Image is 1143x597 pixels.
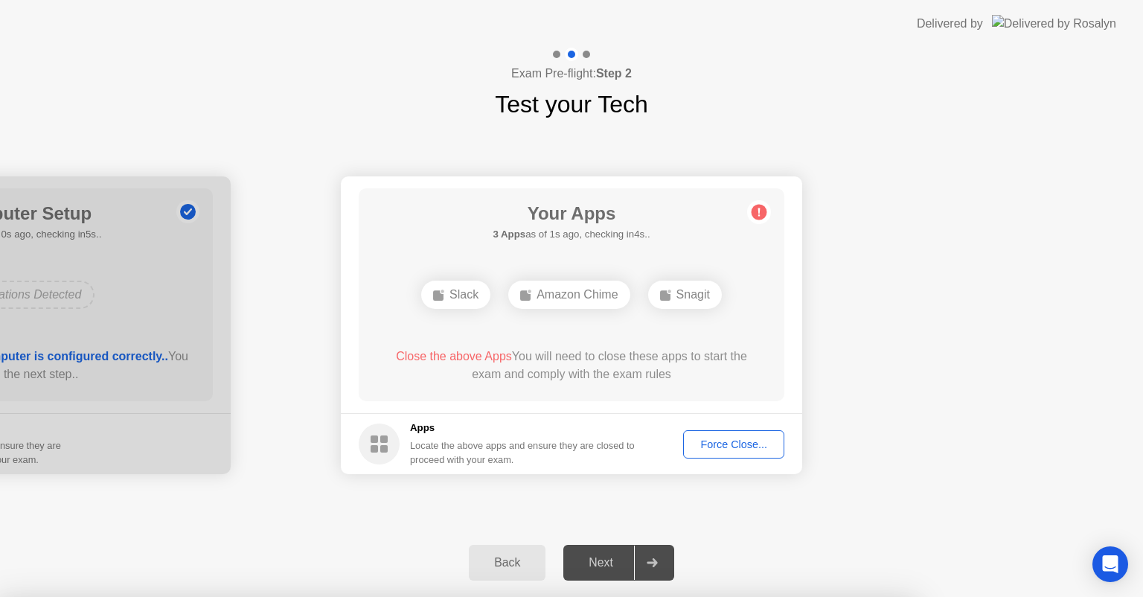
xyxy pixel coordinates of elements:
[410,421,635,435] h5: Apps
[917,15,983,33] div: Delivered by
[596,67,632,80] b: Step 2
[568,556,634,569] div: Next
[493,229,525,240] b: 3 Apps
[992,15,1116,32] img: Delivered by Rosalyn
[688,438,779,450] div: Force Close...
[1092,546,1128,582] div: Open Intercom Messenger
[493,200,650,227] h1: Your Apps
[410,438,635,467] div: Locate the above apps and ensure they are closed to proceed with your exam.
[511,65,632,83] h4: Exam Pre-flight:
[495,86,648,122] h1: Test your Tech
[493,227,650,242] h5: as of 1s ago, checking in4s..
[421,281,490,309] div: Slack
[473,556,541,569] div: Back
[508,281,630,309] div: Amazon Chime
[380,348,763,383] div: You will need to close these apps to start the exam and comply with the exam rules
[396,350,512,363] span: Close the above Apps
[648,281,722,309] div: Snagit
